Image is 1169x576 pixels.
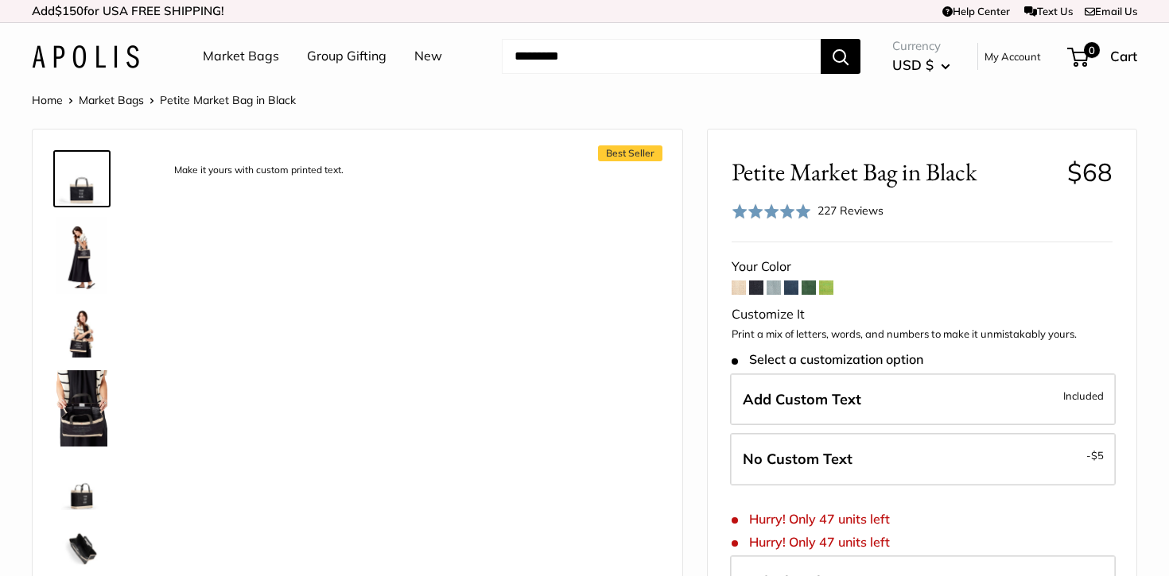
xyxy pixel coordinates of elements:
span: No Custom Text [743,450,852,468]
img: Petite Market Bag in Black [56,307,107,358]
p: Print a mix of letters, words, and numbers to make it unmistakably yours. [732,327,1113,342]
a: 0 Cart [1069,44,1137,69]
span: Add Custom Text [743,390,861,408]
span: Hurry! Only 47 units left [732,535,890,550]
a: Petite Market Bag in Black [53,303,111,361]
span: Select a customization option [732,352,923,367]
a: Email Us [1085,5,1137,17]
img: Apolis [32,45,139,68]
img: description_Spacious inner area with room for everything. [56,523,107,574]
span: Currency [892,35,950,57]
img: Petite Market Bag in Black [56,370,107,446]
a: My Account [985,47,1041,66]
label: Leave Blank [730,433,1116,485]
label: Add Custom Text [730,373,1116,426]
div: Make it yours with custom printed text. [166,160,351,181]
span: USD $ [892,56,934,73]
a: Market Bags [79,93,144,107]
a: Help Center [942,5,1010,17]
span: Hurry! Only 47 units left [732,512,890,527]
input: Search... [502,39,821,74]
a: description_Make it yours with custom printed text. [53,150,111,207]
span: Cart [1110,48,1137,64]
span: - [1086,446,1104,465]
span: Best Seller [598,145,662,161]
img: Petite Market Bag in Black [56,217,107,293]
a: New [414,44,442,68]
span: Included [1063,386,1104,405]
span: Petite Market Bag in Black [732,157,1055,187]
a: Petite Market Bag in Black [53,456,111,513]
span: Petite Market Bag in Black [160,93,296,107]
a: Market Bags [203,44,279,68]
a: Text Us [1024,5,1073,17]
span: $68 [1067,157,1113,187]
button: USD $ [892,52,950,78]
span: 0 [1084,42,1100,58]
a: Petite Market Bag in Black [53,367,111,450]
span: $5 [1091,449,1104,462]
nav: Breadcrumb [32,90,296,110]
img: Petite Market Bag in Black [56,459,107,510]
img: description_Make it yours with custom printed text. [56,153,107,204]
div: Customize It [732,303,1113,327]
a: Home [32,93,63,107]
span: 227 Reviews [818,203,884,218]
div: Your Color [732,255,1113,279]
button: Search [821,39,860,74]
a: Petite Market Bag in Black [53,214,111,296]
a: Group Gifting [307,44,386,68]
span: $150 [55,3,83,18]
